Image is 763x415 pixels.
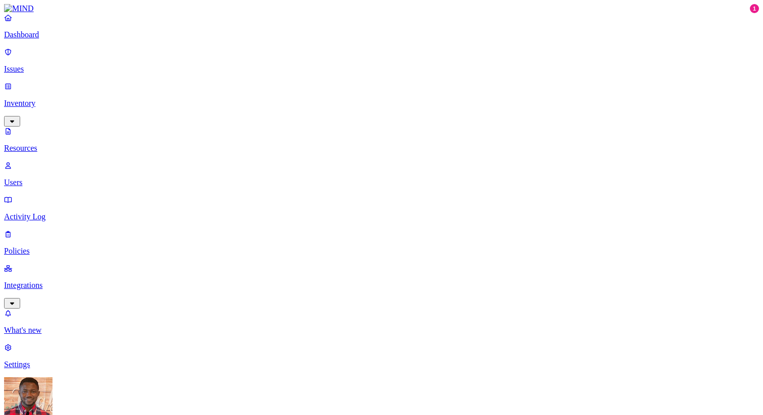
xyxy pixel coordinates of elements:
p: Inventory [4,99,759,108]
p: Users [4,178,759,187]
p: Activity Log [4,212,759,221]
p: What's new [4,326,759,335]
a: Integrations [4,264,759,307]
a: Dashboard [4,13,759,39]
p: Dashboard [4,30,759,39]
a: Resources [4,127,759,153]
a: Settings [4,343,759,369]
a: What's new [4,309,759,335]
p: Resources [4,144,759,153]
a: Issues [4,47,759,74]
p: Integrations [4,281,759,290]
a: Policies [4,229,759,256]
a: Users [4,161,759,187]
a: MIND [4,4,759,13]
p: Issues [4,65,759,74]
a: Activity Log [4,195,759,221]
div: 1 [750,4,759,13]
img: MIND [4,4,34,13]
p: Settings [4,360,759,369]
a: Inventory [4,82,759,125]
p: Policies [4,247,759,256]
